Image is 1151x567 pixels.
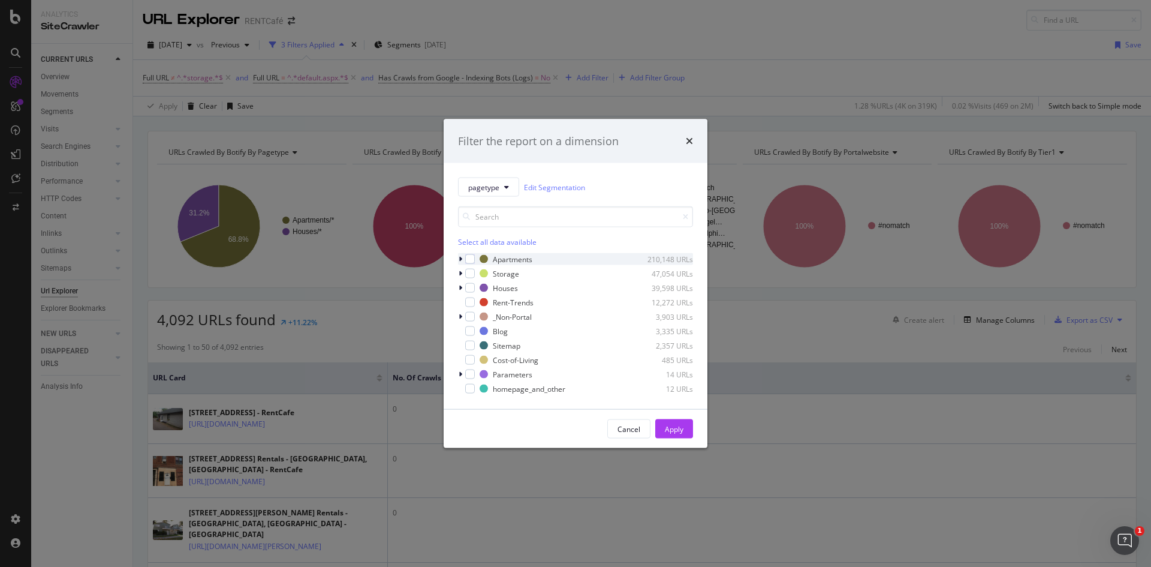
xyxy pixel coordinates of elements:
div: 12,272 URLs [634,297,693,307]
div: Sitemap [493,340,520,350]
div: homepage_and_other [493,383,565,394]
div: Rent-Trends [493,297,534,307]
span: pagetype [468,182,499,192]
input: Search [458,206,693,227]
div: Filter the report on a dimension [458,133,619,149]
div: modal [444,119,707,448]
div: 2,357 URLs [634,340,693,350]
button: pagetype [458,178,519,197]
button: Cancel [607,419,650,439]
div: Cancel [617,424,640,434]
div: Select all data available [458,237,693,247]
div: 12 URLs [634,383,693,394]
div: 39,598 URLs [634,283,693,293]
div: Storage [493,268,519,278]
div: 47,054 URLs [634,268,693,278]
iframe: Intercom live chat [1110,526,1139,555]
div: 3,335 URLs [634,326,693,336]
div: _Non-Portal [493,311,532,322]
div: Cost-of-Living [493,355,538,365]
div: Blog [493,326,508,336]
a: Edit Segmentation [524,181,585,193]
div: Apartments [493,254,532,264]
div: 485 URLs [634,355,693,365]
div: 210,148 URLs [634,254,693,264]
div: 14 URLs [634,369,693,379]
div: 3,903 URLs [634,311,693,322]
button: Apply [655,419,693,439]
div: Houses [493,283,518,293]
span: 1 [1135,526,1144,536]
div: Parameters [493,369,532,379]
div: Apply [665,424,683,434]
div: times [686,133,693,149]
